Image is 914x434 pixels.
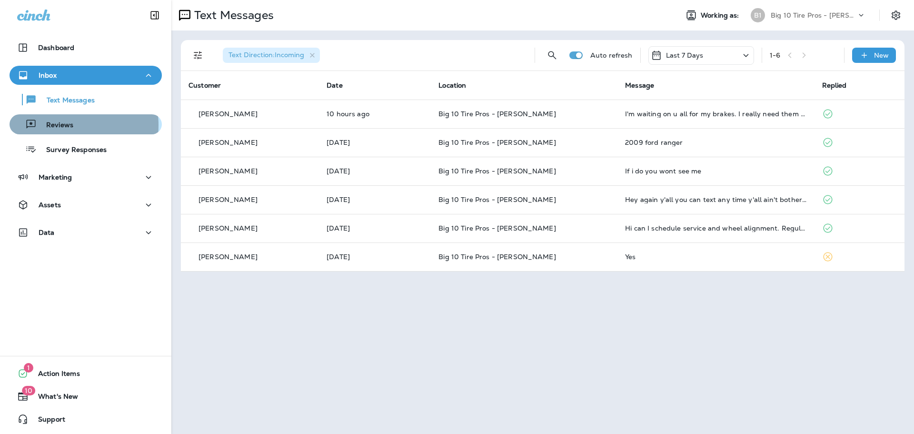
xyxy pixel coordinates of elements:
div: I'm waiting on u all for my brakes. I really need them put on? [625,110,806,118]
button: Survey Responses [10,139,162,159]
div: Hi can I schedule service and wheel alignment. Regular service light came in 62k miles. Thanks [625,224,806,232]
button: Filters [189,46,208,65]
p: [PERSON_NAME] [199,253,258,261]
div: 1 - 6 [770,51,780,59]
p: [PERSON_NAME] [199,196,258,203]
p: [PERSON_NAME] [199,167,258,175]
button: Data [10,223,162,242]
span: Big 10 Tire Pros - [PERSON_NAME] [438,252,556,261]
span: Big 10 Tire Pros - [PERSON_NAME] [438,110,556,118]
p: Oct 13, 2025 04:18 PM [327,167,423,175]
span: Action Items [29,370,80,381]
button: Collapse Sidebar [141,6,168,25]
span: Text Direction : Incoming [228,50,304,59]
p: Survey Responses [37,146,107,155]
span: Replied [822,81,847,90]
p: Text Messages [190,8,274,22]
span: Big 10 Tire Pros - [PERSON_NAME] [438,195,556,204]
button: Reviews [10,114,162,134]
p: Inbox [39,71,57,79]
span: Support [29,415,65,427]
div: Yes [625,253,806,261]
span: 1 [24,363,33,373]
p: Big 10 Tire Pros - [PERSON_NAME] [771,11,856,19]
button: Marketing [10,168,162,187]
span: Working as: [701,11,741,20]
p: Text Messages [37,96,95,105]
p: Oct 13, 2025 04:04 PM [327,196,423,203]
button: Search Messages [543,46,562,65]
p: Oct 13, 2025 05:42 PM [327,139,423,146]
p: Reviews [37,121,73,130]
div: Text Direction:Incoming [223,48,320,63]
p: Oct 13, 2025 10:00 AM [327,224,423,232]
p: [PERSON_NAME] [199,139,258,146]
span: Location [438,81,466,90]
span: Date [327,81,343,90]
span: 10 [22,386,35,395]
p: Data [39,229,55,236]
p: New [874,51,889,59]
p: Oct 14, 2025 08:57 PM [327,110,423,118]
p: [PERSON_NAME] [199,224,258,232]
span: Customer [189,81,221,90]
span: Big 10 Tire Pros - [PERSON_NAME] [438,167,556,175]
p: Dashboard [38,44,74,51]
button: Inbox [10,66,162,85]
p: Marketing [39,173,72,181]
p: Last 7 Days [666,51,704,59]
div: B1 [751,8,765,22]
button: Support [10,410,162,429]
p: Oct 12, 2025 10:34 AM [327,253,423,261]
button: 1Action Items [10,364,162,383]
div: 2009 ford ranger [625,139,806,146]
p: Auto refresh [590,51,633,59]
span: Big 10 Tire Pros - [PERSON_NAME] [438,138,556,147]
p: [PERSON_NAME] [199,110,258,118]
button: 10What's New [10,387,162,406]
span: Big 10 Tire Pros - [PERSON_NAME] [438,224,556,232]
button: Text Messages [10,90,162,110]
button: Dashboard [10,38,162,57]
span: What's New [29,393,78,404]
div: If i do you wont see me [625,167,806,175]
span: Message [625,81,654,90]
p: Assets [39,201,61,209]
div: Hey again y'all you can text any time y'all ain't bothering me I will be there on the first week ... [625,196,806,203]
button: Settings [887,7,904,24]
button: Assets [10,195,162,214]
